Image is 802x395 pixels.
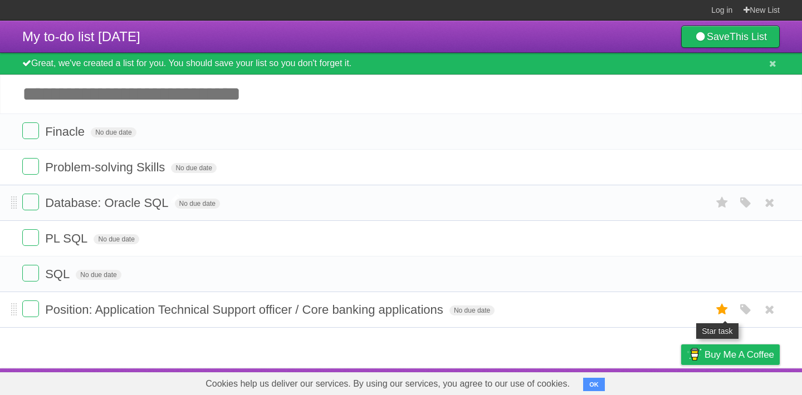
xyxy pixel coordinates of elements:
[667,371,696,392] a: Privacy
[22,122,39,139] label: Done
[449,305,495,315] span: No due date
[22,29,140,44] span: My to-do list [DATE]
[22,158,39,175] label: Done
[629,371,653,392] a: Terms
[45,196,171,210] span: Database: Oracle SQL
[730,31,767,42] b: This List
[45,303,446,317] span: Position: Application Technical Support officer / Core banking applications
[712,300,733,319] label: Star task
[94,234,139,244] span: No due date
[175,199,220,209] span: No due date
[76,270,121,280] span: No due date
[22,300,39,317] label: Done
[687,345,702,364] img: Buy me a coffee
[171,163,216,173] span: No due date
[681,344,780,365] a: Buy me a coffee
[45,160,168,174] span: Problem-solving Skills
[45,125,87,139] span: Finacle
[22,265,39,282] label: Done
[194,373,581,395] span: Cookies help us deliver our services. By using our services, you agree to our use of cookies.
[705,345,774,364] span: Buy me a coffee
[583,378,605,391] button: OK
[22,229,39,246] label: Done
[22,194,39,210] label: Done
[681,26,780,48] a: SaveThis List
[91,127,136,137] span: No due date
[570,371,615,392] a: Developers
[712,194,733,212] label: Star task
[710,371,780,392] a: Suggest a feature
[45,231,90,245] span: PL SQL
[45,267,72,281] span: SQL
[533,371,556,392] a: About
